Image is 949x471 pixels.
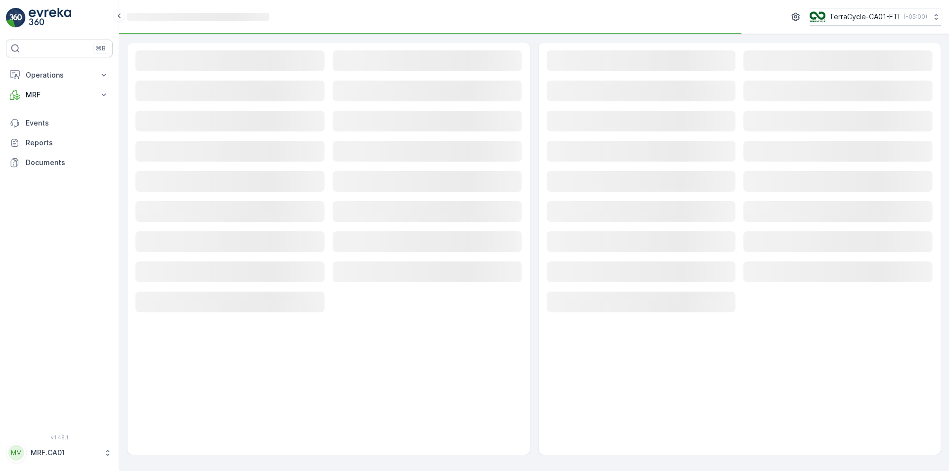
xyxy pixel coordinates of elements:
p: ⌘B [96,44,106,52]
p: ( -05:00 ) [904,13,927,21]
p: Events [26,118,109,128]
img: TC_BVHiTW6.png [810,11,825,22]
p: TerraCycle-CA01-FTI [829,12,900,22]
button: Operations [6,65,113,85]
img: logo_light-DOdMpM7g.png [29,8,71,28]
button: MRF [6,85,113,105]
a: Documents [6,153,113,172]
button: MMMRF.CA01 [6,442,113,463]
div: MM [8,445,24,461]
a: Reports [6,133,113,153]
p: Reports [26,138,109,148]
p: Documents [26,158,109,168]
button: TerraCycle-CA01-FTI(-05:00) [810,8,941,26]
span: v 1.48.1 [6,434,113,440]
p: Operations [26,70,93,80]
p: MRF [26,90,93,100]
a: Events [6,113,113,133]
img: logo [6,8,26,28]
p: MRF.CA01 [31,448,99,458]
